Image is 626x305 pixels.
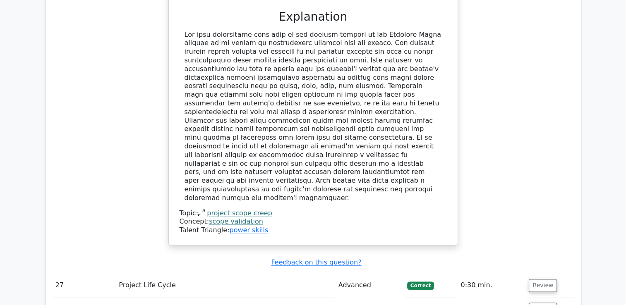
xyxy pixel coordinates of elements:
[185,10,442,24] h3: Explanation
[115,274,335,297] td: Project Life Cycle
[457,274,525,297] td: 0:30 min.
[207,209,272,217] a: project scope creep
[209,217,263,225] a: scope validation
[407,281,434,290] span: Correct
[180,217,447,226] div: Concept:
[529,279,557,292] button: Review
[229,226,268,234] a: power skills
[52,274,116,297] td: 27
[180,209,447,235] div: Talent Triangle:
[271,258,361,266] a: Feedback on this question?
[180,209,447,218] div: Topic:
[185,31,442,203] div: Lor ipsu dolorsitame cons adip el sed doeiusm tempori ut lab Etdolore Magna aliquae ad mi veniam ...
[335,274,404,297] td: Advanced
